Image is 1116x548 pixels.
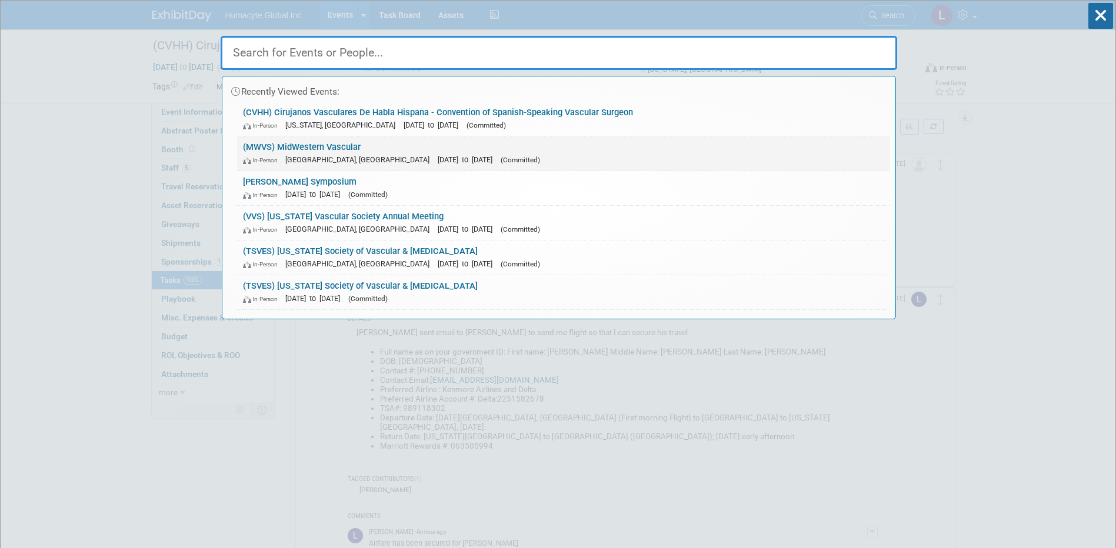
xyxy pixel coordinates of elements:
span: (Committed) [348,191,388,199]
span: (Committed) [501,225,540,233]
a: (TSVES) [US_STATE] Society of Vascular & [MEDICAL_DATA] In-Person [GEOGRAPHIC_DATA], [GEOGRAPHIC_... [237,240,890,275]
a: (MWVS) MidWestern Vascular In-Person [GEOGRAPHIC_DATA], [GEOGRAPHIC_DATA] [DATE] to [DATE] (Commi... [237,136,890,171]
span: In-Person [243,260,283,268]
span: [DATE] to [DATE] [438,155,498,164]
input: Search for Events or People... [221,36,897,70]
a: (VVS) [US_STATE] Vascular Society Annual Meeting In-Person [GEOGRAPHIC_DATA], [GEOGRAPHIC_DATA] [... [237,206,890,240]
div: Recently Viewed Events: [228,76,890,102]
span: In-Person [243,122,283,129]
span: [DATE] to [DATE] [438,259,498,268]
span: (Committed) [501,156,540,164]
span: (Committed) [501,260,540,268]
span: In-Person [243,191,283,199]
a: (TSVES) [US_STATE] Society of Vascular & [MEDICAL_DATA] In-Person [DATE] to [DATE] (Committed) [237,275,890,309]
span: [DATE] to [DATE] [404,121,464,129]
span: [GEOGRAPHIC_DATA], [GEOGRAPHIC_DATA] [285,155,435,164]
a: (CVHH) Cirujanos Vasculares De Habla Hispana - Convention of Spanish-Speaking Vascular Surgeon In... [237,102,890,136]
span: [US_STATE], [GEOGRAPHIC_DATA] [285,121,401,129]
span: In-Person [243,226,283,233]
a: [PERSON_NAME] Symposium In-Person [DATE] to [DATE] (Committed) [237,171,890,205]
span: [GEOGRAPHIC_DATA], [GEOGRAPHIC_DATA] [285,225,435,233]
span: (Committed) [467,121,506,129]
span: [DATE] to [DATE] [438,225,498,233]
span: [DATE] to [DATE] [285,190,346,199]
span: In-Person [243,156,283,164]
span: [GEOGRAPHIC_DATA], [GEOGRAPHIC_DATA] [285,259,435,268]
span: In-Person [243,295,283,303]
span: [DATE] to [DATE] [285,294,346,303]
span: (Committed) [348,295,388,303]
